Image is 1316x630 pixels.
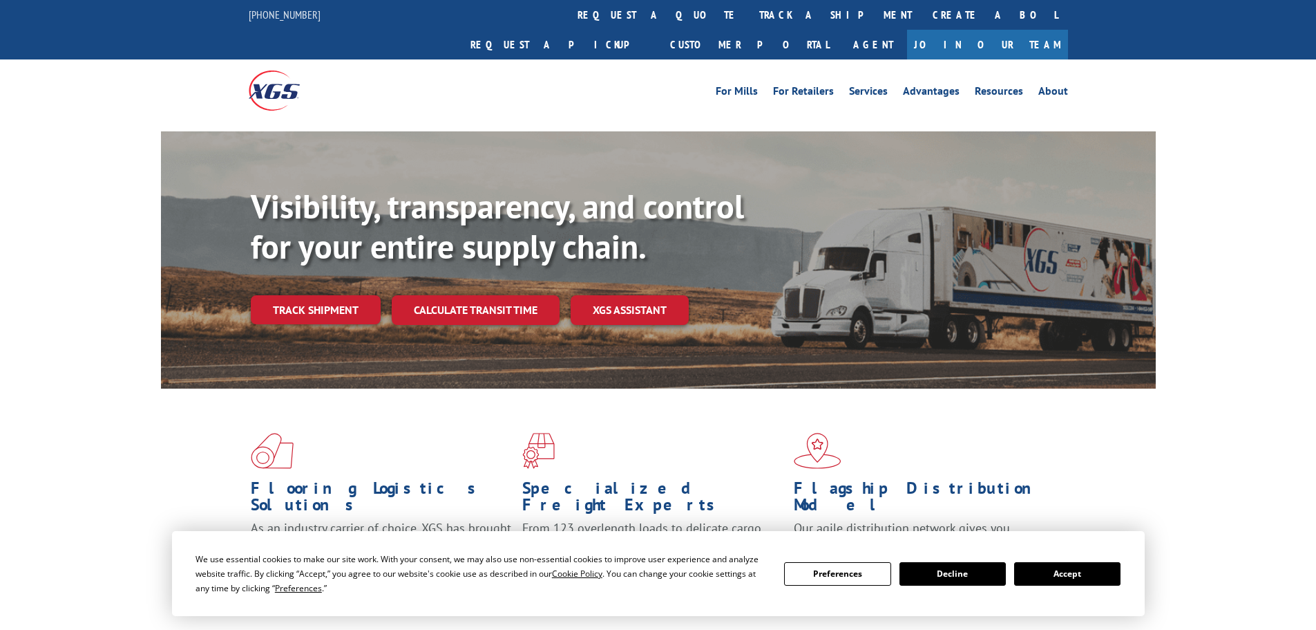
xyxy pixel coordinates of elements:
[251,185,744,268] b: Visibility, transparency, and control for your entire supply chain.
[251,433,294,469] img: xgs-icon-total-supply-chain-intelligence-red
[716,86,758,101] a: For Mills
[172,531,1145,616] div: Cookie Consent Prompt
[196,552,767,595] div: We use essential cookies to make our site work. With your consent, we may also use non-essential ...
[460,30,660,59] a: Request a pickup
[522,480,783,520] h1: Specialized Freight Experts
[907,30,1068,59] a: Join Our Team
[552,568,602,580] span: Cookie Policy
[1014,562,1120,586] button: Accept
[522,433,555,469] img: xgs-icon-focused-on-flooring-red
[660,30,839,59] a: Customer Portal
[849,86,888,101] a: Services
[275,582,322,594] span: Preferences
[784,562,890,586] button: Preferences
[1038,86,1068,101] a: About
[899,562,1006,586] button: Decline
[794,433,841,469] img: xgs-icon-flagship-distribution-model-red
[571,295,689,325] a: XGS ASSISTANT
[903,86,960,101] a: Advantages
[249,8,321,21] a: [PHONE_NUMBER]
[522,520,783,582] p: From 123 overlength loads to delicate cargo, our experienced staff knows the best way to move you...
[773,86,834,101] a: For Retailers
[251,520,511,569] span: As an industry carrier of choice, XGS has brought innovation and dedication to flooring logistics...
[839,30,907,59] a: Agent
[794,480,1055,520] h1: Flagship Distribution Model
[251,295,381,324] a: Track shipment
[251,480,512,520] h1: Flooring Logistics Solutions
[794,520,1048,553] span: Our agile distribution network gives you nationwide inventory management on demand.
[975,86,1023,101] a: Resources
[392,295,560,325] a: Calculate transit time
